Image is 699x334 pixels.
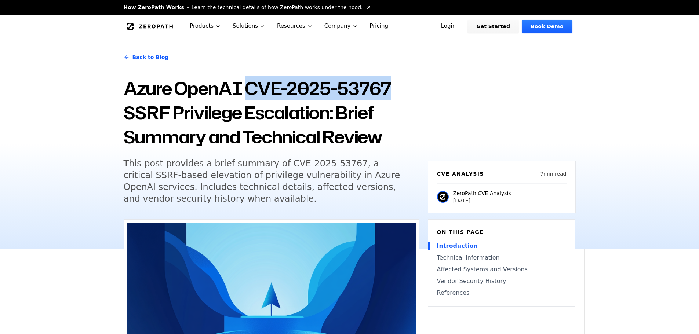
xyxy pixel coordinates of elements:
span: Learn the technical details of how ZeroPath works under the hood. [192,4,363,11]
h5: This post provides a brief summary of CVE-2025-53767, a critical SSRF-based elevation of privileg... [124,158,405,205]
button: Solutions [227,15,271,38]
p: [DATE] [453,197,511,204]
h6: CVE Analysis [437,170,484,177]
a: Pricing [364,15,394,38]
a: Introduction [437,242,566,250]
a: Vendor Security History [437,277,566,286]
a: Back to Blog [124,47,169,67]
nav: Global [115,15,585,38]
a: Get Started [467,20,519,33]
p: ZeroPath CVE Analysis [453,190,511,197]
a: Book Demo [522,20,572,33]
button: Products [184,15,227,38]
img: ZeroPath CVE Analysis [437,191,449,203]
p: 7 min read [540,170,566,177]
a: Technical Information [437,253,566,262]
a: References [437,289,566,297]
a: How ZeroPath WorksLearn the technical details of how ZeroPath works under the hood. [124,4,372,11]
button: Resources [271,15,318,38]
button: Company [318,15,364,38]
a: Affected Systems and Versions [437,265,566,274]
h6: On this page [437,228,566,236]
a: Login [432,20,465,33]
h1: Azure OpenAI CVE-2025-53767 SSRF Privilege Escalation: Brief Summary and Technical Review [124,76,419,149]
span: How ZeroPath Works [124,4,184,11]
